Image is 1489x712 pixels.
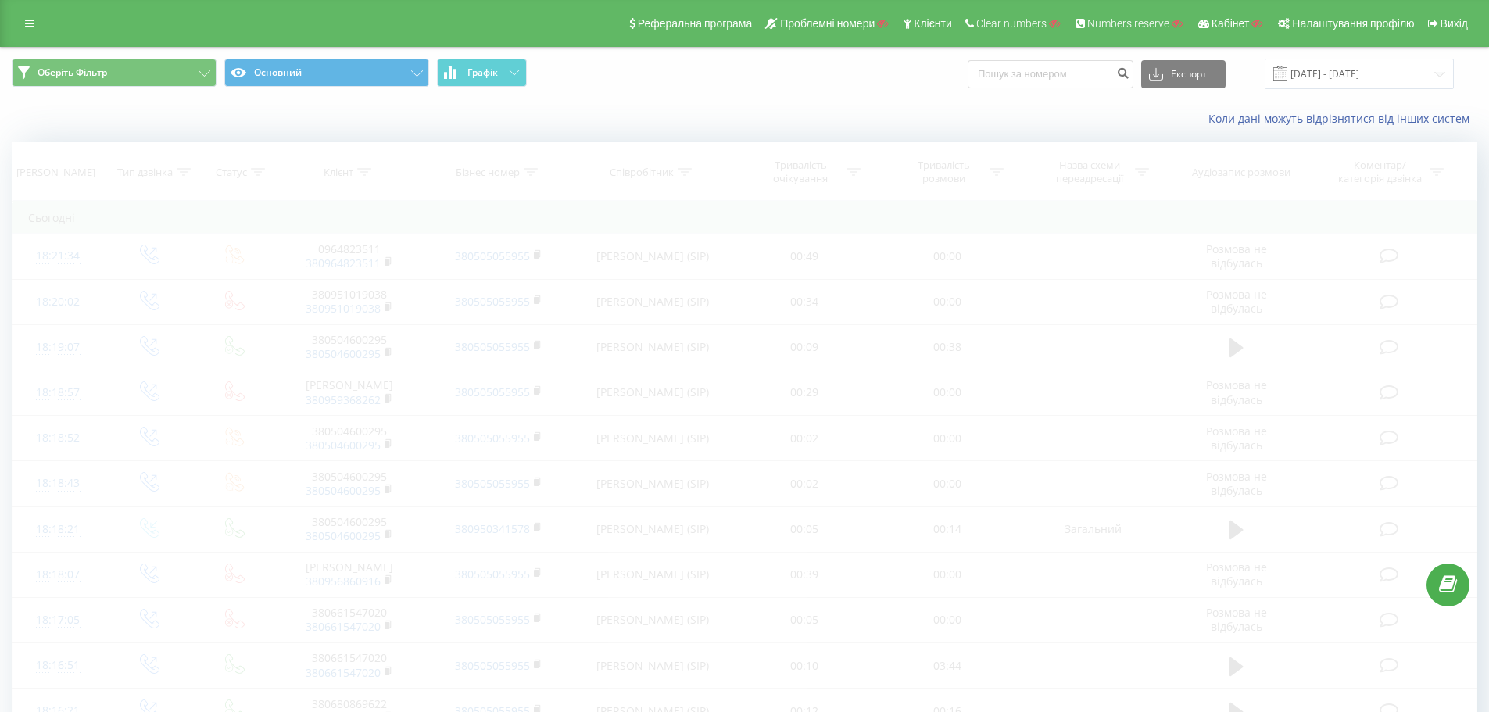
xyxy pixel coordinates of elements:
span: Налаштування профілю [1292,17,1414,30]
span: Графік [467,67,498,78]
span: Кабінет [1212,17,1250,30]
button: Експорт [1141,60,1226,88]
span: Реферальна програма [638,17,753,30]
span: Клієнти [914,17,952,30]
button: Основний [224,59,429,87]
span: Numbers reserve [1087,17,1169,30]
span: Вихід [1441,17,1468,30]
input: Пошук за номером [968,60,1133,88]
span: Оберіть Фільтр [38,66,107,79]
a: Коли дані можуть відрізнятися вiд інших систем [1208,111,1477,126]
span: Clear numbers [976,17,1047,30]
button: Графік [437,59,527,87]
button: Оберіть Фільтр [12,59,217,87]
span: Проблемні номери [780,17,875,30]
